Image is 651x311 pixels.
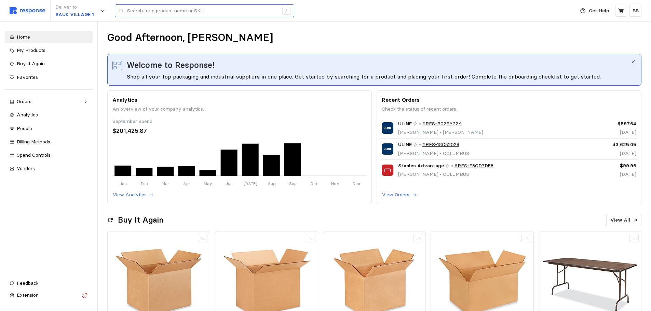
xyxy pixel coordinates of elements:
[422,120,462,128] a: #RES-B02FA22A
[17,34,30,40] span: Home
[112,118,367,125] div: September Spend
[438,171,443,177] span: •
[140,181,148,186] tspan: Feb
[113,191,147,199] p: View Analytics
[576,129,636,136] p: [DATE]
[382,122,393,133] img: ULINE
[183,181,190,186] tspan: Apr
[112,126,367,136] div: $201,425.87
[576,141,636,149] p: $3,625.05
[451,162,453,170] p: •
[127,72,630,81] div: Shop all your top packaging and industrial suppliers in one place. Get started by searching for a...
[5,289,93,301] button: Extension
[17,165,35,171] span: Vendors
[382,105,636,113] p: Check the status of recent orders.
[382,96,636,104] p: Recent Orders
[5,71,93,84] a: Favorites
[5,31,93,43] a: Home
[5,149,93,161] a: Spend Controls
[17,280,39,286] span: Feedback
[382,191,417,199] button: View Orders
[610,216,630,224] p: View All
[382,191,409,199] p: View Orders
[576,162,636,170] p: $99.96
[226,181,233,186] tspan: Jun
[419,141,421,149] p: •
[17,98,81,105] div: Orders
[10,7,45,14] img: svg%3e
[398,150,469,157] p: [PERSON_NAME] COLUMBUS
[243,181,257,186] tspan: [DATE]
[331,181,339,186] tspan: Nov
[454,162,493,170] a: #RES-F8CD7D58
[576,120,636,128] p: $597.64
[17,47,45,53] span: My Products
[289,181,296,186] tspan: Sep
[382,143,393,155] img: ULINE
[17,60,45,67] span: Buy It Again
[17,74,38,80] span: Favorites
[112,191,154,199] button: View Analytics
[576,171,636,178] p: [DATE]
[5,123,93,135] a: People
[422,141,459,149] a: #RES-18C52028
[282,7,290,15] div: /
[17,112,38,118] span: Analytics
[398,141,412,149] span: ULINE
[382,165,393,176] img: Staples Advantage
[55,3,94,11] p: Deliver to
[398,120,412,128] span: ULINE
[353,181,360,186] tspan: Dec
[127,59,215,71] span: Welcome to Response!
[17,152,51,158] span: Spend Controls
[576,150,636,157] p: [DATE]
[5,44,93,57] a: My Products
[112,61,122,70] img: svg%3e
[438,150,443,156] span: •
[606,214,641,227] button: View All
[633,7,639,15] p: BB
[17,139,50,145] span: Billing Methods
[438,129,443,135] span: •
[267,181,275,186] tspan: Aug
[5,58,93,70] a: Buy It Again
[5,162,93,175] a: Vendors
[119,181,126,186] tspan: Jan
[162,181,169,186] tspan: Mar
[589,7,609,15] p: Get Help
[5,277,93,289] button: Feedback
[55,11,94,18] p: SAUK VILLAGE 1
[17,125,32,131] span: People
[5,136,93,148] a: Billing Methods
[127,5,279,17] input: Search for a product name or SKU
[310,181,317,186] tspan: Oct
[419,120,421,128] p: •
[576,4,613,17] button: Get Help
[204,181,212,186] tspan: May
[112,96,367,104] p: Analytics
[5,96,93,108] a: Orders
[398,171,494,178] p: [PERSON_NAME] COLUMBUS
[629,5,641,17] button: BB
[398,129,483,136] p: [PERSON_NAME] [PERSON_NAME]
[17,292,39,298] span: Extension
[107,31,273,44] h1: Good Afternoon, [PERSON_NAME]
[118,215,163,225] h2: Buy It Again
[112,105,367,113] p: An overview of your company analytics.
[398,162,444,170] span: Staples Advantage
[5,109,93,121] a: Analytics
